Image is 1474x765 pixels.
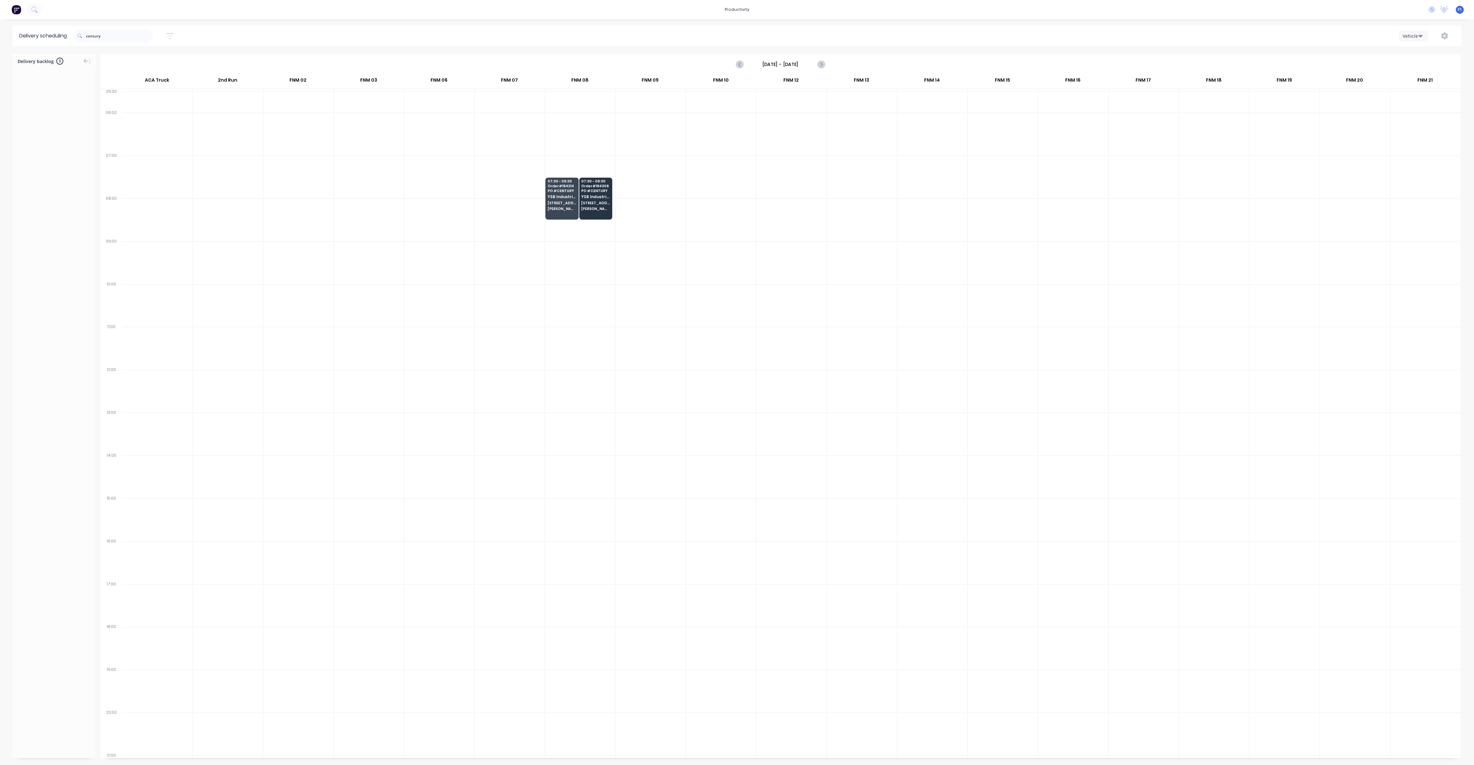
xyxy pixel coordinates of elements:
[897,75,967,89] div: FNM 14
[474,75,544,89] div: FNM 07
[100,88,122,109] div: 05:30
[100,152,122,195] div: 07:00
[100,666,122,709] div: 19:00
[967,75,1037,89] div: FNM 15
[100,323,122,366] div: 11:00
[1390,75,1460,89] div: FNM 21
[333,75,403,89] div: FNM 03
[1038,75,1108,89] div: FNM 16
[100,109,122,152] div: 06:00
[100,409,122,452] div: 13:00
[100,537,122,580] div: 16:00
[1108,75,1178,89] div: FNM 17
[615,75,685,89] div: FNM 09
[581,179,610,183] span: 07:30 - 08:30
[581,201,610,205] span: [STREET_ADDRESS]
[548,207,576,211] span: [PERSON_NAME]
[685,75,756,89] div: FNM 10
[100,752,122,759] div: 21:00
[545,75,615,89] div: FNM 08
[100,195,122,238] div: 08:00
[1399,30,1428,42] button: Vehicle
[581,207,610,211] span: [PERSON_NAME]
[100,623,122,666] div: 18:00
[1319,75,1390,89] div: FNM 20
[581,184,610,188] span: Order # 194308
[1458,7,1462,12] span: F1
[1249,75,1319,89] div: FNM 19
[100,452,122,495] div: 14:00
[122,75,192,89] div: ACA Truck
[100,709,122,752] div: 20:00
[193,75,263,89] div: 2nd Run
[13,26,73,46] div: Delivery scheduling
[756,75,826,89] div: FNM 12
[18,58,54,65] span: Delivery backlog
[100,280,122,323] div: 10:00
[548,195,576,199] span: YSB Industries Pty Ltd T/AS YSB ROOFING
[581,189,610,193] span: PO # CENTURY
[86,29,153,42] input: Search for orders
[1179,75,1249,89] div: FNM 18
[12,5,21,14] img: Factory
[548,201,576,205] span: [STREET_ADDRESS]
[1403,33,1421,39] div: Vehicle
[827,75,897,89] div: FNM 13
[548,189,576,193] span: PO # CENTURY
[581,195,610,199] span: YSB Industries Pty Ltd T/AS YSB ROOFING
[100,580,122,623] div: 17:00
[722,5,753,14] div: productivity
[263,75,333,89] div: FNM 02
[100,366,122,409] div: 12:00
[56,58,63,65] span: 0
[548,179,576,183] span: 07:30 - 08:30
[404,75,474,89] div: FNM 06
[100,495,122,537] div: 15:00
[100,238,122,280] div: 09:00
[548,184,576,188] span: Order # 194214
